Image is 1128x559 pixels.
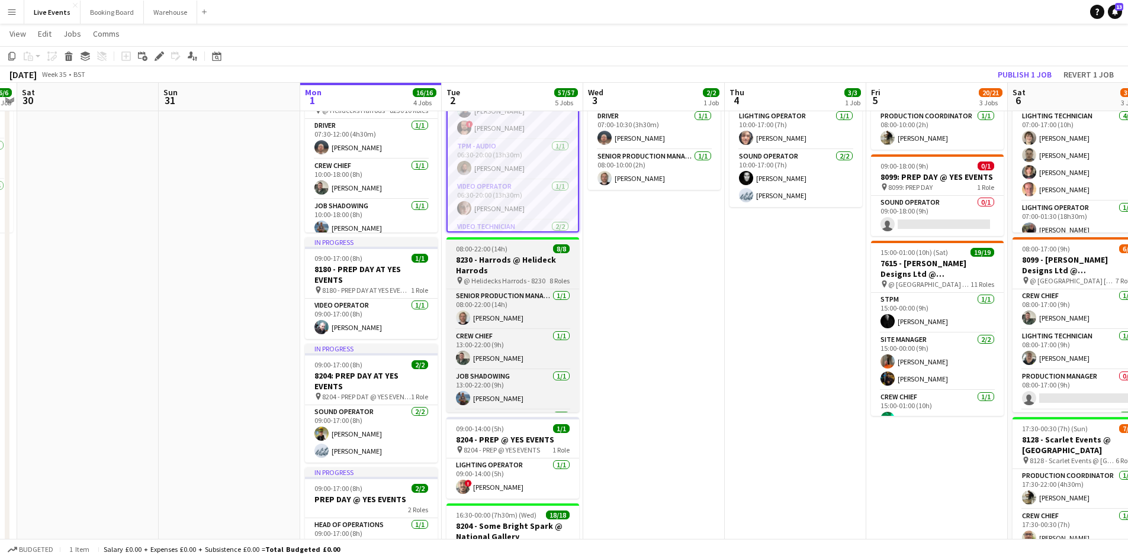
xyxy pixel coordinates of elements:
[993,67,1056,82] button: Publish 1 job
[446,237,579,412] app-job-card: 08:00-22:00 (14h)8/88230 - Harrods @ Helideck Harrods @ Helidecks Harrods - 82308 RolesSenior Pro...
[465,480,472,487] span: !
[305,57,438,232] app-job-card: In progress07:30-18:00 (10h30m)11/118230 - Harrods @ Helideck Harrods @ Helidecks Harrods - 82301...
[871,293,1004,333] app-card-role: STPM1/115:00-00:00 (9h)[PERSON_NAME]
[1030,276,1116,285] span: @ [GEOGRAPHIC_DATA] [GEOGRAPHIC_DATA] - 8099
[413,98,436,107] div: 4 Jobs
[588,87,603,98] span: Wed
[104,545,340,554] div: Salary £0.00 + Expenses £0.00 + Subsistence £0.00 =
[729,57,862,207] app-job-card: 10:00-17:00 (7h)3/3PREP - 7615 - [PERSON_NAME] Designs Ltd @ [GEOGRAPHIC_DATA] @ Yes - 76152 Role...
[412,484,428,493] span: 2/2
[446,458,579,499] app-card-role: Lighting Operator1/109:00-14:00 (5h)![PERSON_NAME]
[729,150,862,207] app-card-role: Sound Operator2/210:00-17:00 (7h)[PERSON_NAME][PERSON_NAME]
[305,199,438,240] app-card-role: Job Shadowing1/110:00-18:00 (8h)[PERSON_NAME]
[871,87,880,98] span: Fri
[73,70,85,79] div: BST
[871,154,1004,236] app-job-card: 09:00-18:00 (9h)0/18099: PREP DAY @ YES EVENTS 8099: PREP DAY1 RoleSound Operator0/109:00-18:00 (9h)
[305,299,438,339] app-card-role: Video Operator1/109:00-17:00 (8h)[PERSON_NAME]
[446,254,579,276] h3: 8230 - Harrods @ Helideck Harrods
[22,87,35,98] span: Sat
[586,93,603,107] span: 3
[163,87,178,98] span: Sun
[448,140,578,180] app-card-role: TPM - AUDIO1/106:30-20:00 (13h30m)[PERSON_NAME]
[305,119,438,159] app-card-role: Driver1/107:30-12:00 (4h30m)[PERSON_NAME]
[728,93,744,107] span: 4
[303,93,322,107] span: 1
[703,88,719,97] span: 2/2
[81,1,144,24] button: Booking Board
[24,1,81,24] button: Live Events
[305,370,438,392] h3: 8204: PREP DAY AT YES EVENTS
[456,424,504,433] span: 09:00-14:00 (5h)
[412,360,428,369] span: 2/2
[445,93,460,107] span: 2
[305,159,438,199] app-card-role: Crew Chief1/110:00-18:00 (8h)[PERSON_NAME]
[446,410,579,450] app-card-role: Lighting Technician1/1
[869,93,880,107] span: 5
[871,333,1004,390] app-card-role: Site Manager2/215:00-00:00 (9h)[PERSON_NAME][PERSON_NAME]
[871,196,1004,236] app-card-role: Sound Operator0/109:00-18:00 (9h)
[729,109,862,150] app-card-role: Lighting Operator1/110:00-17:00 (7h)[PERSON_NAME]
[970,248,994,257] span: 19/19
[446,289,579,329] app-card-role: Senior Production Manager1/108:00-22:00 (14h)[PERSON_NAME]
[39,70,69,79] span: Week 35
[65,545,94,554] span: 1 item
[871,390,1004,431] app-card-role: Crew Chief1/115:00-01:00 (10h)[PERSON_NAME]
[305,405,438,463] app-card-role: Sound Operator2/209:00-17:00 (8h)[PERSON_NAME][PERSON_NAME]
[555,98,577,107] div: 5 Jobs
[888,280,970,289] span: @ [GEOGRAPHIC_DATA] - 7615
[1022,244,1070,253] span: 08:00-17:00 (9h)
[305,467,438,477] div: In progress
[446,417,579,499] app-job-card: 09:00-14:00 (5h)1/18204 - PREP @ YES EVENTS 8204 - PREP @ YES EVENTS1 RoleLighting Operator1/109:...
[456,510,536,519] span: 16:30-00:00 (7h30m) (Wed)
[888,183,933,192] span: 8099: PREP DAY
[446,434,579,445] h3: 8204 - PREP @ YES EVENTS
[446,370,579,410] app-card-role: Job Shadowing1/113:00-22:00 (9h)[PERSON_NAME]
[1059,67,1119,82] button: Revert 1 job
[871,241,1004,416] app-job-card: 15:00-01:00 (10h) (Sat)19/197615 - [PERSON_NAME] Designs Ltd @ [GEOGRAPHIC_DATA] @ [GEOGRAPHIC_DA...
[305,264,438,285] h3: 8180 - PREP DAY AT YES EVENTS
[446,87,460,98] span: Tue
[144,1,197,24] button: Warehouse
[20,93,35,107] span: 30
[466,121,473,128] span: !
[19,545,53,554] span: Budgeted
[979,88,1002,97] span: 20/21
[411,392,428,401] span: 1 Role
[59,26,86,41] a: Jobs
[314,484,362,493] span: 09:00-17:00 (8h)
[1108,5,1122,19] a: 13
[977,183,994,192] span: 1 Role
[553,424,570,433] span: 1/1
[93,28,120,39] span: Comms
[162,93,178,107] span: 31
[88,26,124,41] a: Comms
[446,57,579,232] div: 06:30-20:00 (13h30m)23/238180 - [GEOGRAPHIC_DATA] @ [GEOGRAPHIC_DATA] @ [GEOGRAPHIC_DATA] - 81801...
[464,445,540,454] span: 8204 - PREP @ YES EVENTS
[970,280,994,289] span: 11 Roles
[871,109,1004,150] app-card-role: Production Coordinator1/108:00-10:00 (2h)[PERSON_NAME]
[979,98,1002,107] div: 3 Jobs
[413,88,436,97] span: 16/16
[446,329,579,370] app-card-role: Crew Chief1/113:00-22:00 (9h)[PERSON_NAME]
[845,98,860,107] div: 1 Job
[305,344,438,463] app-job-card: In progress09:00-17:00 (8h)2/28204: PREP DAY AT YES EVENTS 8204 - PREP DAT @ YES EVENTS1 RoleSoun...
[448,220,578,277] app-card-role: Video Technician2/206:30-20:00 (13h30m)
[554,88,578,97] span: 57/57
[553,244,570,253] span: 8/8
[588,150,721,190] app-card-role: Senior Production Manager1/108:00-10:00 (2h)[PERSON_NAME]
[880,248,948,257] span: 15:00-01:00 (10h) (Sat)
[546,510,570,519] span: 18/18
[412,254,428,263] span: 1/1
[456,244,507,253] span: 08:00-22:00 (14h)
[844,88,861,97] span: 3/3
[448,180,578,220] app-card-role: Video Operator1/106:30-20:00 (13h30m)[PERSON_NAME]
[408,505,428,514] span: 2 Roles
[6,543,55,556] button: Budgeted
[1013,87,1026,98] span: Sat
